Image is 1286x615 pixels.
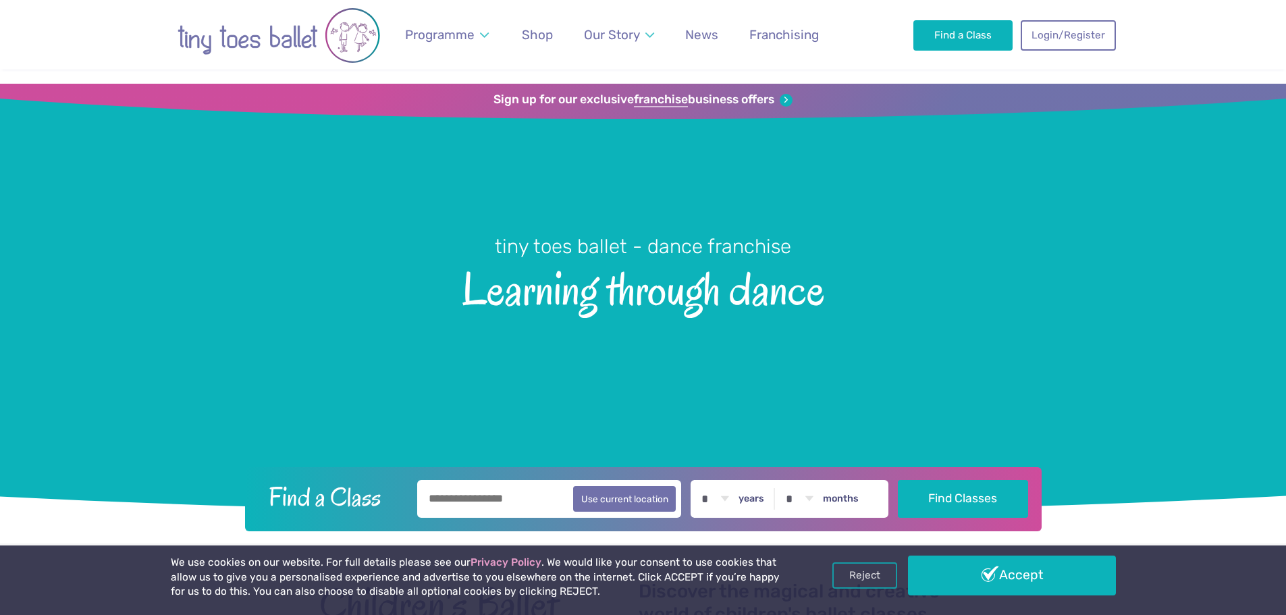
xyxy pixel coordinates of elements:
[908,556,1116,595] a: Accept
[749,27,819,43] span: Franchising
[171,7,387,63] img: tiny toes ballet
[495,235,791,258] small: tiny toes ballet - dance franchise
[522,27,553,43] span: Shop
[258,480,408,514] h2: Find a Class
[634,92,688,107] strong: franchise
[913,20,1013,50] a: Find a Class
[898,480,1028,518] button: Find Classes
[573,486,676,512] button: Use current location
[399,19,495,51] a: Programme
[515,19,559,51] a: Shop
[1021,20,1115,50] a: Login/Register
[678,19,724,51] a: News
[823,493,859,505] label: months
[471,556,541,568] a: Privacy Policy
[743,19,825,51] a: Franchising
[171,556,785,599] p: We use cookies on our website. For full details please see our . We would like your consent to us...
[577,19,660,51] a: Our Story
[405,27,475,43] span: Programme
[493,92,793,107] a: Sign up for our exclusivefranchisebusiness offers
[24,260,1262,315] span: Learning through dance
[584,27,640,43] span: Our Story
[832,562,897,588] a: Reject
[685,27,718,43] span: News
[739,493,764,505] label: years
